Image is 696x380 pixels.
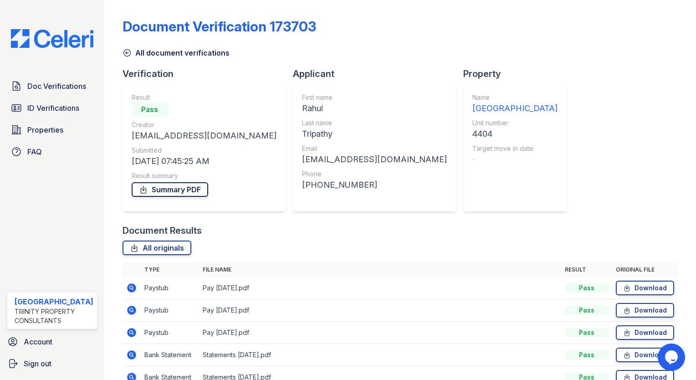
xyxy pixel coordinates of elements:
[7,121,97,139] a: Properties
[561,262,612,277] th: Result
[472,128,558,140] div: 4404
[141,344,199,366] td: Bank Statement
[24,358,51,369] span: Sign out
[302,144,447,153] div: Email
[123,224,202,237] div: Document Results
[24,336,52,347] span: Account
[123,241,191,255] a: All originals
[4,333,101,351] a: Account
[7,99,97,117] a: ID Verifications
[132,129,276,142] div: [EMAIL_ADDRESS][DOMAIN_NAME]
[141,277,199,299] td: Paystub
[199,344,561,366] td: Statements [DATE].pdf
[463,67,574,80] div: Property
[123,47,230,58] a: All document verifications
[472,153,558,166] div: -
[141,299,199,322] td: Paystub
[302,102,447,115] div: Rahul
[123,67,293,80] div: Verification
[132,93,276,102] div: Result
[565,350,609,359] div: Pass
[199,299,561,322] td: Pay [DATE].pdf
[132,171,276,180] div: Result summary
[302,153,447,166] div: [EMAIL_ADDRESS][DOMAIN_NAME]
[123,18,316,35] div: Document Verification 173703
[565,306,609,315] div: Pass
[616,348,674,362] a: Download
[612,262,678,277] th: Original file
[15,307,93,325] div: Trinity Property Consultants
[27,124,63,135] span: Properties
[658,344,687,371] iframe: chat widget
[27,103,79,113] span: ID Verifications
[565,328,609,337] div: Pass
[302,128,447,140] div: Tripathy
[472,118,558,128] div: Unit number
[302,169,447,179] div: Phone
[472,93,558,115] a: Name [GEOGRAPHIC_DATA]
[616,281,674,295] a: Download
[293,67,463,80] div: Applicant
[472,102,558,115] div: [GEOGRAPHIC_DATA]
[302,118,447,128] div: Last name
[141,322,199,344] td: Paystub
[132,120,276,129] div: Creator
[302,93,447,102] div: First name
[199,322,561,344] td: Pay [DATE].pdf
[302,179,447,191] div: [PHONE_NUMBER]
[7,77,97,95] a: Doc Verifications
[616,303,674,318] a: Download
[15,296,93,307] div: [GEOGRAPHIC_DATA]
[616,325,674,340] a: Download
[132,155,276,168] div: [DATE] 07:45:25 AM
[565,283,609,293] div: Pass
[4,354,101,373] a: Sign out
[199,277,561,299] td: Pay [DATE].pdf
[132,146,276,155] div: Submitted
[132,182,208,197] a: Summary PDF
[27,146,42,157] span: FAQ
[141,262,199,277] th: Type
[27,81,86,92] span: Doc Verifications
[7,143,97,161] a: FAQ
[4,29,101,48] img: CE_Logo_Blue-a8612792a0a2168367f1c8372b55b34899dd931a85d93a1a3d3e32e68fde9ad4.png
[472,93,558,102] div: Name
[472,144,558,153] div: Target move in date
[132,102,168,117] div: Pass
[199,262,561,277] th: File name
